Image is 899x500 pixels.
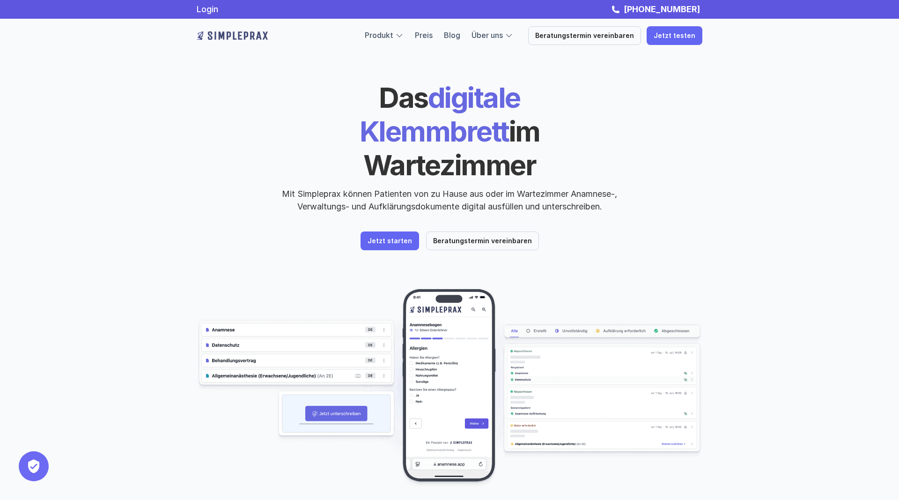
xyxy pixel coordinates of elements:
a: [PHONE_NUMBER] [621,4,702,14]
a: Login [197,4,218,14]
a: Beratungstermin vereinbaren [426,231,539,250]
a: Produkt [365,30,393,40]
strong: [PHONE_NUMBER] [624,4,700,14]
img: Beispielscreenshots aus der Simpleprax Anwendung [197,288,702,489]
a: Jetzt testen [647,26,702,45]
a: Jetzt starten [361,231,419,250]
a: Preis [415,30,433,40]
a: Über uns [472,30,503,40]
p: Beratungstermin vereinbaren [535,32,634,40]
span: im Wartezimmer [363,114,545,182]
p: Jetzt starten [368,237,412,245]
span: Das [379,81,428,114]
p: Mit Simpleprax können Patienten von zu Hause aus oder im Wartezimmer Anamnese-, Verwaltungs- und ... [274,187,625,213]
h1: digitale Klemmbrett [288,81,611,182]
a: Beratungstermin vereinbaren [528,26,641,45]
p: Jetzt testen [654,32,695,40]
p: Beratungstermin vereinbaren [433,237,532,245]
a: Blog [444,30,460,40]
